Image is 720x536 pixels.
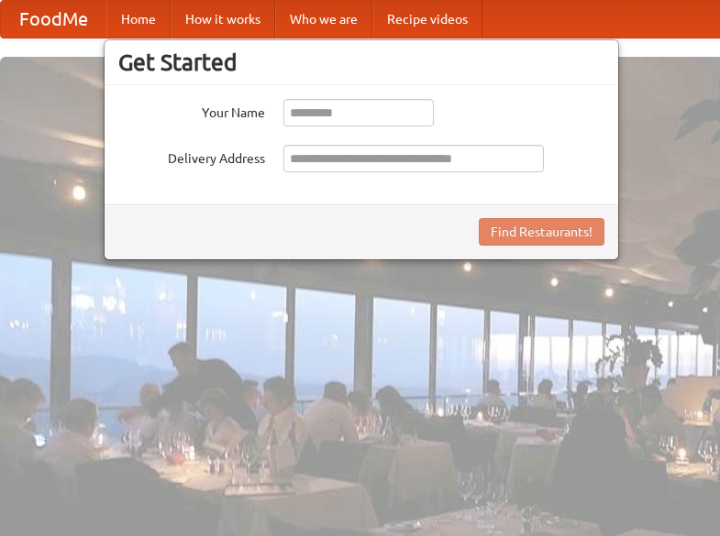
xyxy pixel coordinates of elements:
[275,1,372,38] a: Who we are
[118,99,265,122] label: Your Name
[118,145,265,168] label: Delivery Address
[1,1,106,38] a: FoodMe
[372,1,482,38] a: Recipe videos
[479,218,604,246] button: Find Restaurants!
[171,1,275,38] a: How it works
[106,1,171,38] a: Home
[118,49,604,76] h3: Get Started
